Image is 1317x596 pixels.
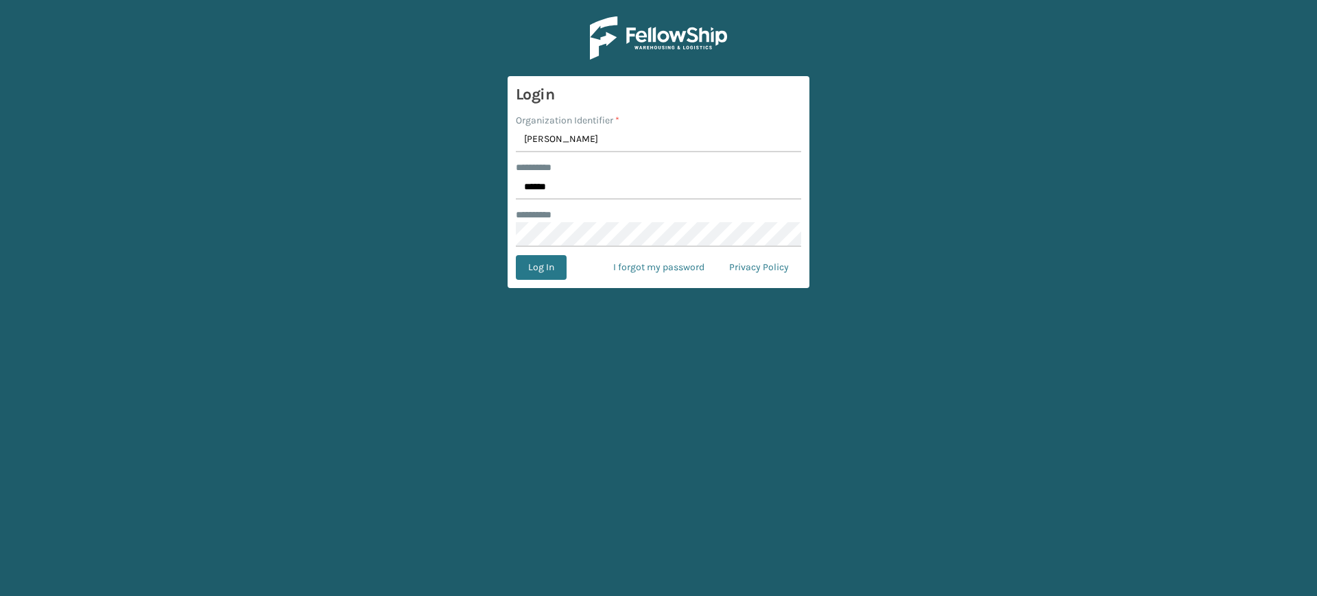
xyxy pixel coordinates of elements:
a: Privacy Policy [717,255,801,280]
a: I forgot my password [601,255,717,280]
h3: Login [516,84,801,105]
label: Organization Identifier [516,113,619,128]
button: Log In [516,255,567,280]
img: Logo [590,16,727,60]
